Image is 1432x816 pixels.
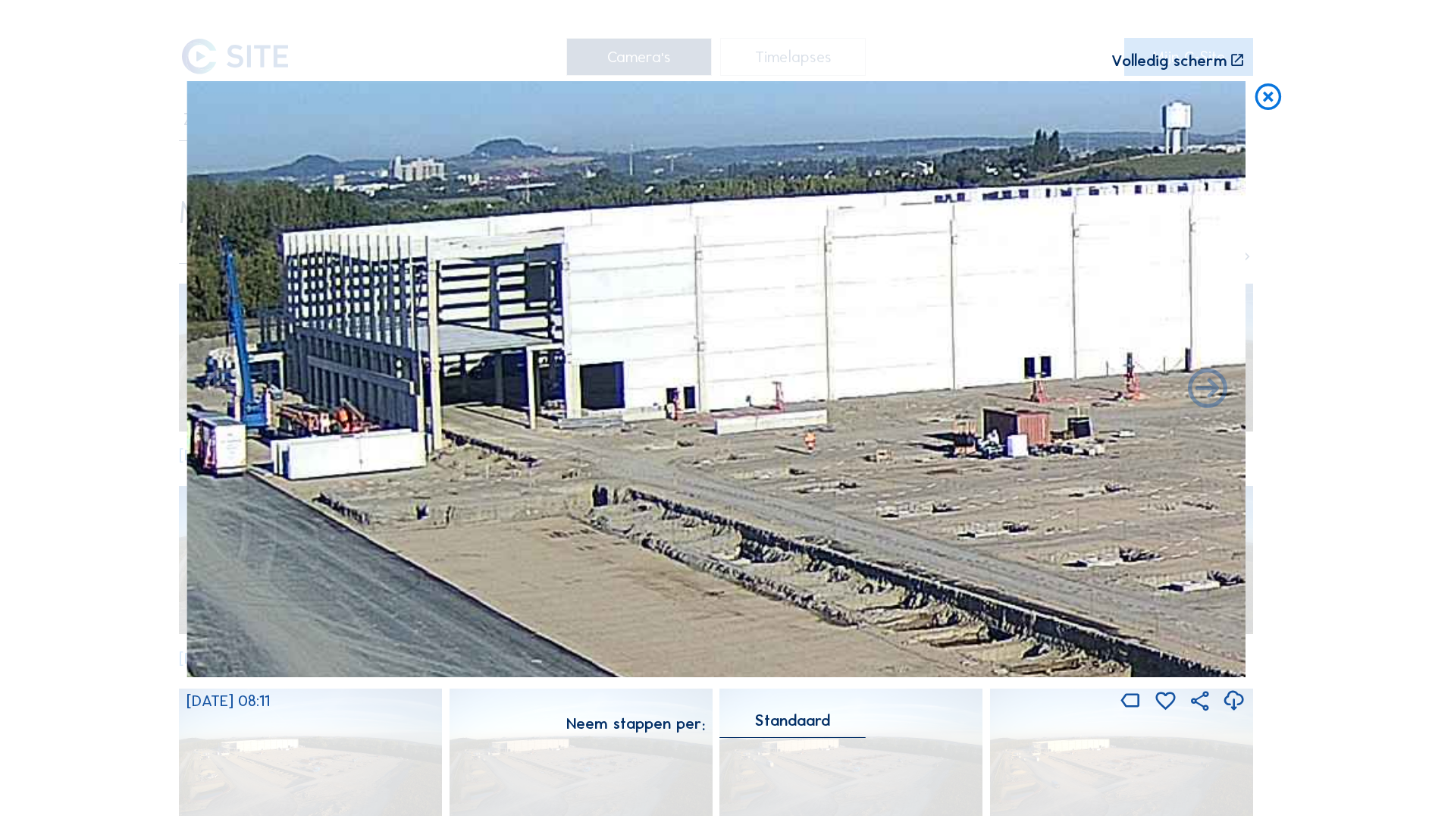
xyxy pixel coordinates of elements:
i: Back [1184,366,1231,413]
img: Image [186,81,1246,677]
div: Volledig scherm [1111,53,1227,69]
i: Forward [201,366,248,413]
span: [DATE] 08:11 [186,691,270,711]
div: Standaard [719,714,866,737]
div: Neem stappen per: [566,716,705,732]
div: Standaard [755,714,830,727]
